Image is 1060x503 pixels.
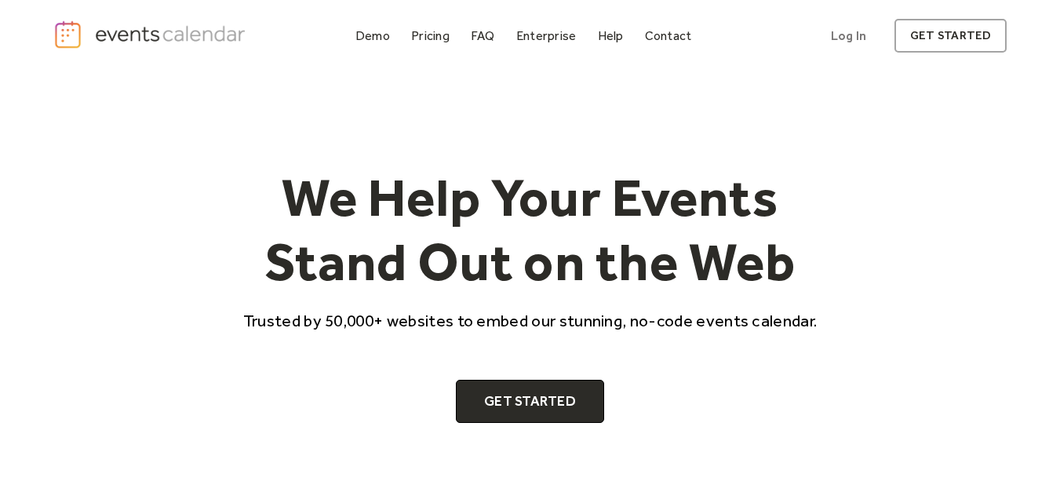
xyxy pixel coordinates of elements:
div: FAQ [471,31,495,40]
a: Help [592,25,630,46]
div: Demo [355,31,390,40]
h1: We Help Your Events Stand Out on the Web [229,166,832,293]
div: Help [598,31,624,40]
a: Log In [815,19,882,53]
p: Trusted by 50,000+ websites to embed our stunning, no-code events calendar. [229,309,832,332]
a: Get Started [456,380,604,424]
a: Enterprise [510,25,582,46]
div: Pricing [411,31,450,40]
a: Demo [349,25,396,46]
div: Contact [645,31,692,40]
a: Pricing [405,25,456,46]
div: Enterprise [516,31,576,40]
a: get started [894,19,1007,53]
a: Contact [639,25,698,46]
a: FAQ [464,25,501,46]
